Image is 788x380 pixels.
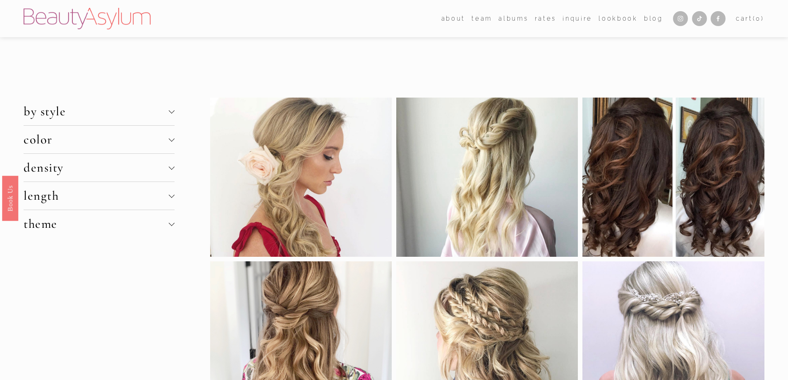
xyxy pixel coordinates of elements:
span: color [24,132,168,147]
span: about [441,13,465,24]
a: albums [498,12,528,24]
a: TikTok [692,11,707,26]
span: by style [24,104,168,119]
a: Inquire [563,12,592,24]
span: theme [24,216,168,232]
button: by style [24,98,174,125]
button: color [24,126,174,153]
a: 0 items in cart [736,13,764,24]
a: folder dropdown [441,12,465,24]
span: ( ) [753,15,764,22]
a: Facebook [711,11,726,26]
a: Lookbook [599,12,637,24]
button: length [24,182,174,210]
a: Instagram [673,11,688,26]
a: Rates [535,12,556,24]
span: 0 [756,15,761,22]
a: Blog [644,12,663,24]
span: length [24,188,168,203]
a: Book Us [2,175,18,220]
span: team [472,13,492,24]
span: density [24,160,168,175]
img: Beauty Asylum | Bridal Hair &amp; Makeup Charlotte &amp; Atlanta [24,8,151,29]
a: folder dropdown [472,12,492,24]
button: density [24,154,174,182]
button: theme [24,210,174,238]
